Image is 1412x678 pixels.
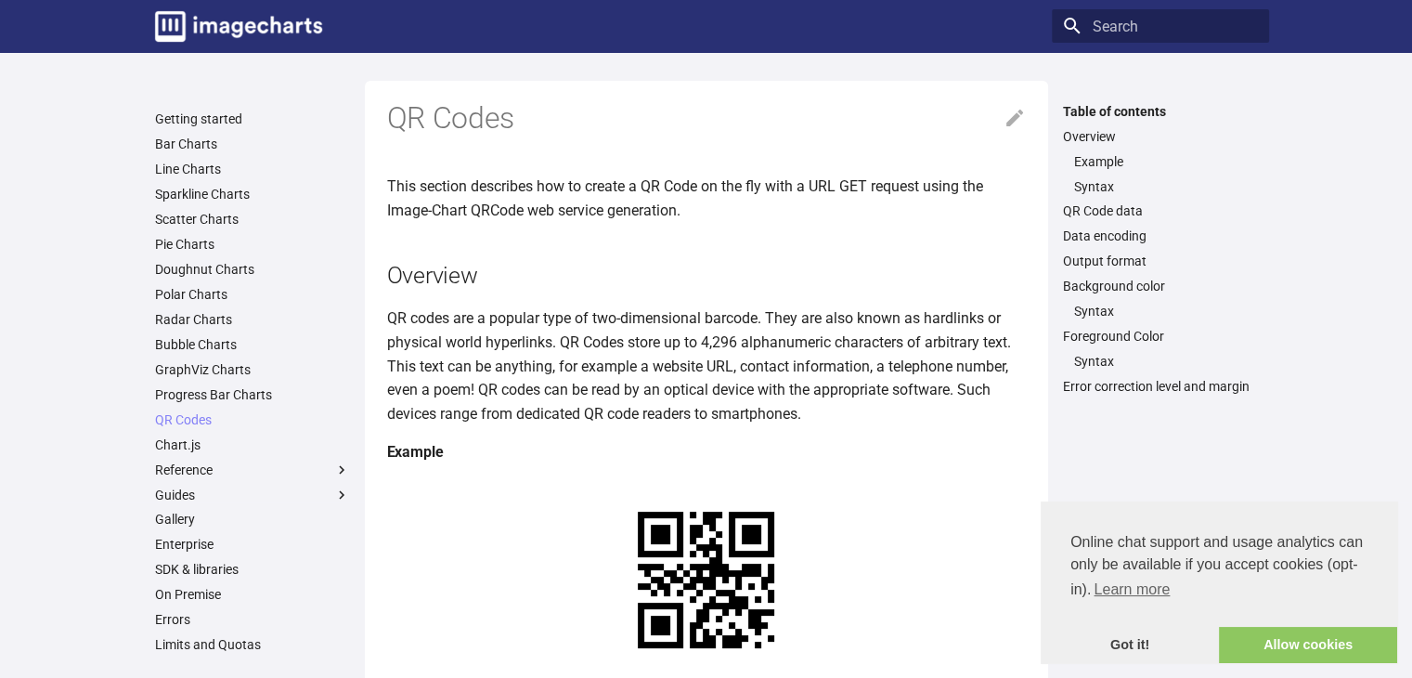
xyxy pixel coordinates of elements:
a: Scatter Charts [155,211,350,228]
a: Error correction level and margin [1063,378,1258,395]
a: Radar Charts [155,311,350,328]
label: Reference [155,462,350,478]
a: Bar Charts [155,136,350,152]
a: Background color [1063,278,1258,294]
h1: QR Codes [387,99,1026,138]
img: logo [155,11,322,42]
label: Table of contents [1052,103,1269,120]
a: Gallery [155,511,350,528]
a: Syntax [1074,303,1258,319]
a: Overview [1063,128,1258,145]
a: Chart.js [155,437,350,453]
nav: Background color [1063,303,1258,319]
nav: Overview [1063,153,1258,195]
div: cookieconsent [1041,502,1397,663]
a: SDK & libraries [155,561,350,578]
nav: Table of contents [1052,103,1269,396]
input: Search [1052,9,1269,43]
a: dismiss cookie message [1041,627,1219,664]
a: QR Code data [1063,202,1258,219]
a: Polar Charts [155,286,350,303]
p: QR codes are a popular type of two-dimensional barcode. They are also known as hardlinks or physi... [387,306,1026,425]
a: learn more about cookies [1091,576,1172,604]
a: Output format [1063,253,1258,269]
a: Progress Bar Charts [155,386,350,403]
a: allow cookies [1219,627,1397,664]
h2: Overview [387,259,1026,292]
span: Online chat support and usage analytics can only be available if you accept cookies (opt-in). [1070,531,1367,604]
a: Data encoding [1063,228,1258,244]
a: Pie Charts [155,236,350,253]
nav: Foreground Color [1063,353,1258,370]
a: Sparkline Charts [155,186,350,202]
a: QR Codes [155,411,350,428]
a: Syntax [1074,178,1258,195]
a: Getting started [155,111,350,127]
a: Enterprise [155,536,350,553]
a: Errors [155,611,350,628]
a: On Premise [155,586,350,603]
label: Guides [155,487,350,503]
a: Syntax [1074,353,1258,370]
p: This section describes how to create a QR Code on the fly with a URL GET request using the Image-... [387,175,1026,222]
a: GraphViz Charts [155,361,350,378]
a: Foreground Color [1063,328,1258,345]
a: Limits and Quotas [155,636,350,653]
h4: Example [387,440,1026,464]
a: Doughnut Charts [155,261,350,278]
a: Bubble Charts [155,336,350,353]
a: Example [1074,153,1258,170]
a: Line Charts [155,161,350,177]
a: Image-Charts documentation [148,4,330,49]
